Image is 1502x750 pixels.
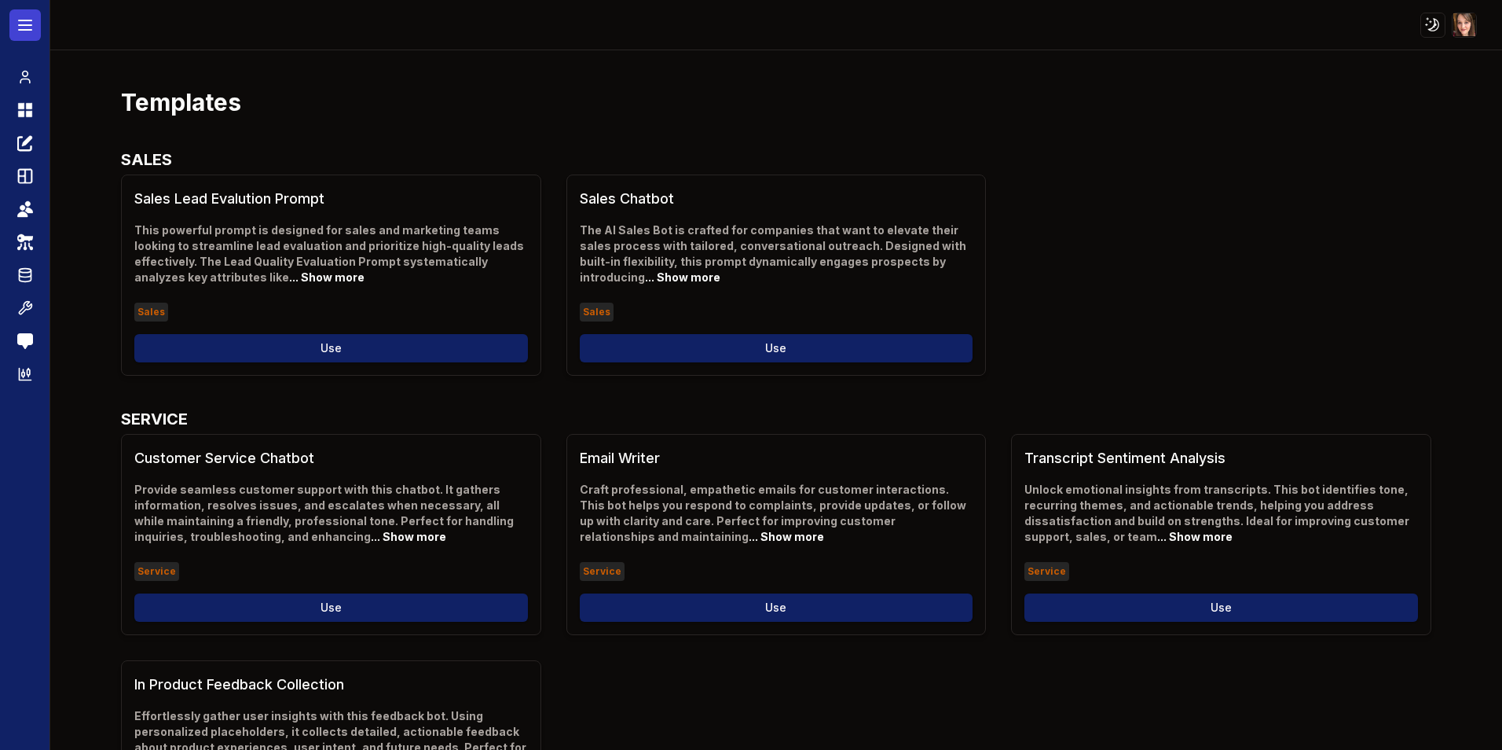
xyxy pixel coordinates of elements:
button: Use [580,334,973,362]
button: ... Show more [749,529,824,545]
span: Service [134,562,179,581]
h3: Sales Lead Evalution Prompt [134,188,528,210]
p: Craft professional, empathetic emails for customer interactions. This bot helps you respond to co... [580,482,973,545]
h3: In Product Feedback Collection [134,674,528,696]
p: Provide seamless customer support with this chatbot. It gathers information, resolves issues, and... [134,482,528,545]
span: Sales [580,303,614,322]
button: ... Show more [1157,529,1233,545]
h3: Sales Chatbot [580,188,973,210]
button: Use [1024,594,1418,622]
img: feedback [17,333,33,349]
h3: Email Writer [580,447,973,469]
p: The AI Sales Bot is crafted for companies that want to elevate their sales process with tailored,... [580,222,973,285]
button: Use [134,334,528,362]
button: Use [580,594,973,622]
h3: Templates [121,88,1431,116]
button: Use [134,594,528,622]
span: Service [1024,562,1069,581]
button: ... Show more [289,270,365,285]
img: ACg8ocIfLupnZeinHNHzosolBsVfM8zAcz9EECOIs1RXlN6hj8iSyZKw=s96-c [1453,13,1476,36]
h3: Transcript Sentiment Analysis [1024,447,1418,469]
h3: Customer Service Chatbot [134,447,528,469]
p: Unlock emotional insights from transcripts. This bot identifies tone, recurring themes, and actio... [1024,482,1418,545]
h2: SALES [121,148,1431,171]
p: This powerful prompt is designed for sales and marketing teams looking to streamline lead evaluat... [134,222,528,285]
h2: SERVICE [121,407,1431,431]
span: Sales [134,303,168,322]
span: Service [580,562,625,581]
button: ... Show more [371,529,446,545]
button: ... Show more [645,270,720,285]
